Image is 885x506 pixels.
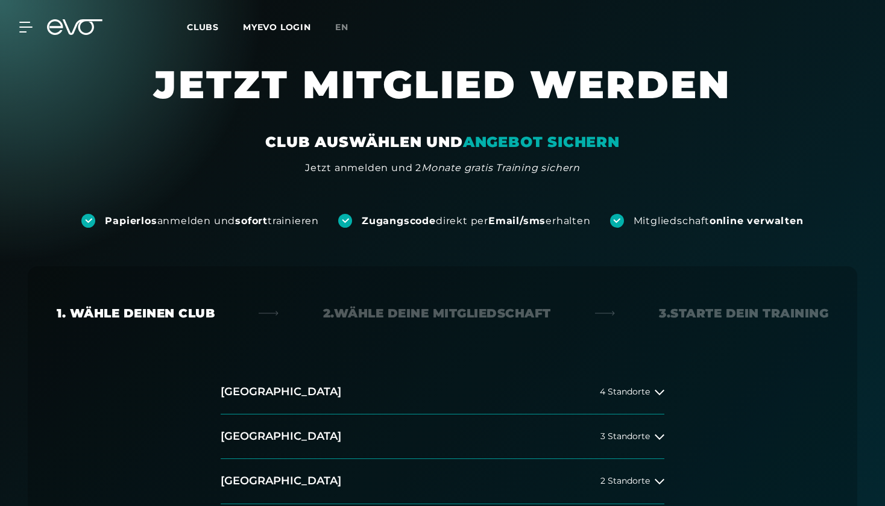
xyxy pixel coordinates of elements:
[221,370,664,414] button: [GEOGRAPHIC_DATA]4 Standorte
[634,214,804,228] div: Mitgliedschaft
[362,215,436,226] strong: Zugangscode
[421,162,580,173] em: Monate gratis Training sichern
[221,414,664,459] button: [GEOGRAPHIC_DATA]3 Standorte
[335,22,348,33] span: en
[600,432,650,441] span: 3 Standorte
[463,133,620,151] em: ANGEBOT SICHERN
[221,459,664,504] button: [GEOGRAPHIC_DATA]2 Standorte
[221,473,341,489] h2: [GEOGRAPHIC_DATA]
[221,429,341,444] h2: [GEOGRAPHIC_DATA]
[335,20,363,34] a: en
[600,476,650,486] span: 2 Standorte
[265,133,619,152] div: CLUB AUSWÄHLEN UND
[323,305,551,322] div: 2. Wähle deine Mitgliedschaft
[600,387,650,396] span: 4 Standorte
[187,22,219,33] span: Clubs
[105,214,319,228] div: anmelden und trainieren
[659,305,828,322] div: 3. Starte dein Training
[57,305,215,322] div: 1. Wähle deinen Club
[187,21,243,33] a: Clubs
[488,215,546,226] strong: Email/sms
[105,215,157,226] strong: Papierlos
[81,60,804,133] h1: JETZT MITGLIED WERDEN
[221,384,341,399] h2: [GEOGRAPHIC_DATA]
[362,214,590,228] div: direkt per erhalten
[235,215,268,226] strong: sofort
[305,161,580,175] div: Jetzt anmelden und 2
[710,215,804,226] strong: online verwalten
[243,22,311,33] a: MYEVO LOGIN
